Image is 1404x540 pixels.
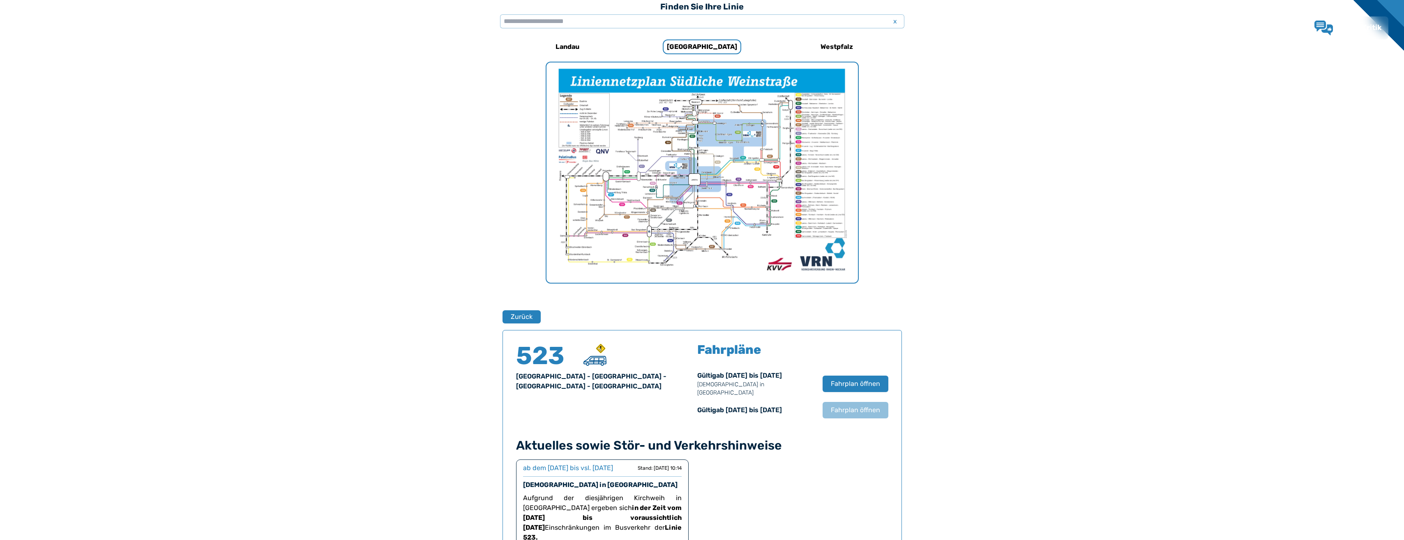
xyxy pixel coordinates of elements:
[546,62,858,283] li: 1 von 1
[546,62,858,283] div: My Favorite Images
[817,40,856,53] h6: Westpfalz
[697,344,761,356] h5: Fahrpläne
[648,37,757,57] a: [GEOGRAPHIC_DATA]
[516,344,565,368] h4: 523
[1076,17,1123,39] a: Fahrplan
[523,481,678,489] a: [DEMOGRAPHIC_DATA] in [GEOGRAPHIC_DATA]
[26,22,58,34] img: QNV Logo
[638,465,682,471] div: Stand: [DATE] 10:14
[503,310,541,323] button: Zurück
[1193,17,1218,39] a: Wir
[1036,17,1076,39] a: Aktuell
[546,62,858,283] img: Netzpläne Südpfalz Seite 1 von 1
[516,372,692,391] div: [GEOGRAPHIC_DATA] - [GEOGRAPHIC_DATA] - [GEOGRAPHIC_DATA] - [GEOGRAPHIC_DATA]
[697,381,814,397] p: [DEMOGRAPHIC_DATA] in [GEOGRAPHIC_DATA]
[782,37,892,57] a: Westpfalz
[513,37,622,57] a: Landau
[1250,17,1292,39] a: Kontakt
[1218,17,1250,39] a: Jobs
[831,405,880,415] span: Fahrplan öffnen
[26,20,58,36] a: QNV Logo
[1314,21,1382,35] a: Lob & Kritik
[1339,23,1382,32] span: Lob & Kritik
[1123,17,1193,39] a: Tickets & Tarife
[665,524,682,531] strong: Linie
[831,379,880,389] span: Fahrplan öffnen
[516,438,888,453] h4: Aktuelles sowie Stör- und Verkehrshinweise
[697,405,814,415] div: Gültig ab [DATE] bis [DATE]
[552,40,583,53] h6: Landau
[890,16,901,26] span: x
[823,376,888,392] button: Fahrplan öffnen
[523,463,613,473] div: ab dem [DATE] bis vsl. [DATE]
[823,402,888,418] button: Fahrplan öffnen
[583,356,606,366] img: Kleinbus
[697,371,814,397] div: Gültig ab [DATE] bis [DATE]
[503,310,535,323] a: Zurück
[663,39,741,54] h6: [GEOGRAPHIC_DATA]
[523,504,682,531] strong: in der Zeit vom [DATE] bis voraussichtlich [DATE]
